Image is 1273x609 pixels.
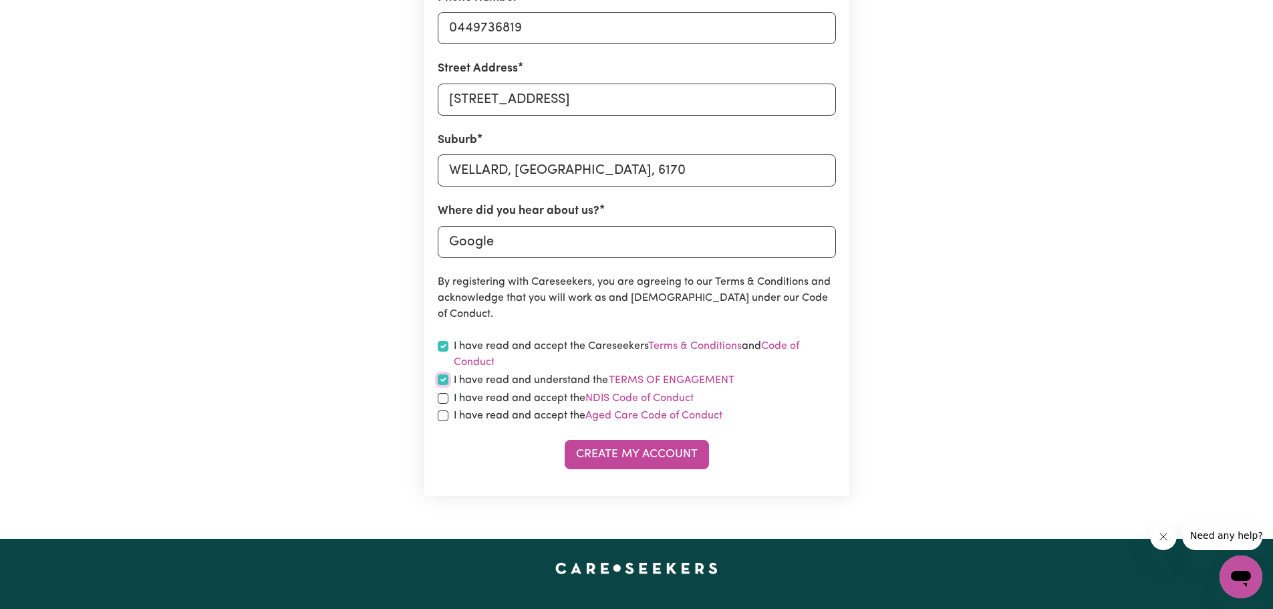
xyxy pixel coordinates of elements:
iframe: Close message [1150,523,1177,550]
input: e.g. 0412 345 678 [438,12,836,44]
input: e.g. North Bondi, New South Wales [438,154,836,187]
p: By registering with Careseekers, you are agreeing to our Terms & Conditions and acknowledge that ... [438,274,836,322]
iframe: Button to launch messaging window [1220,556,1262,598]
label: Suburb [438,132,477,149]
label: I have read and understand the [454,372,735,389]
input: e.g. 221B Victoria St [438,84,836,116]
a: Aged Care Code of Conduct [585,410,722,421]
label: I have read and accept the Careseekers and [454,338,836,370]
label: Street Address [438,60,518,78]
a: Code of Conduct [454,341,799,368]
a: NDIS Code of Conduct [585,393,694,404]
label: I have read and accept the [454,390,694,406]
iframe: Message from company [1182,521,1262,550]
button: I have read and understand the [608,372,735,389]
button: Create My Account [565,440,709,469]
a: Terms & Conditions [648,341,742,352]
label: I have read and accept the [454,408,722,424]
input: e.g. Google, word of mouth etc. [438,226,836,258]
span: Need any help? [8,9,81,20]
a: Careseekers home page [555,563,718,574]
label: Where did you hear about us? [438,203,599,220]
